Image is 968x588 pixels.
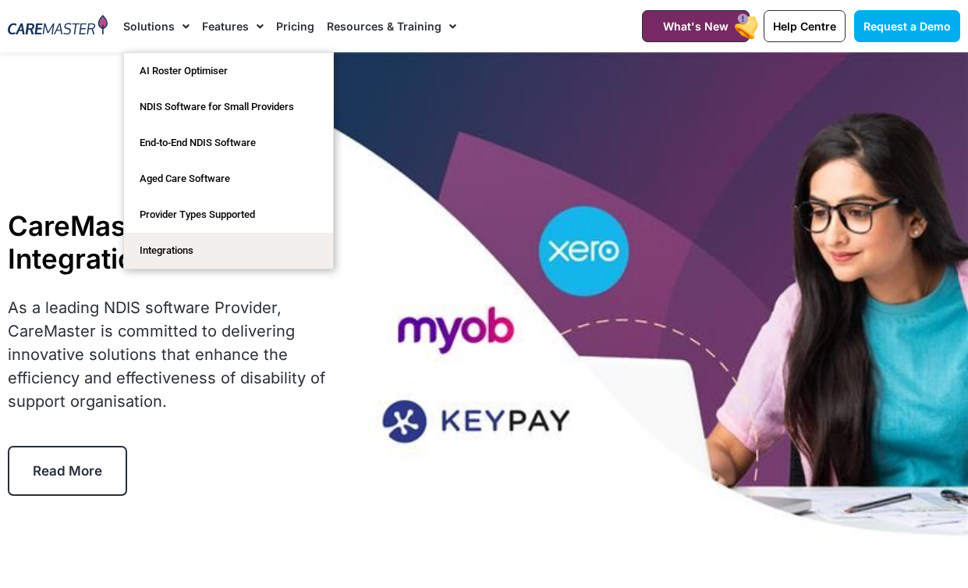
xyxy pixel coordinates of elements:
img: CareMaster Logo [8,15,108,37]
ul: Solutions [123,52,334,269]
h1: CareMaster's Software Integration [8,209,331,275]
span: Request a Demo [863,20,951,33]
span: Help Centre [773,20,836,33]
span: Read More [33,463,102,479]
a: Request a Demo [854,10,960,42]
a: End-to-End NDIS Software [124,125,333,161]
p: As a leading NDIS software Provider, CareMaster is committed to delivering innovative solutions t... [8,296,331,413]
a: NDIS Software for Small Providers [124,89,333,125]
a: Provider Types Supported [124,197,333,233]
a: Read More [8,446,127,496]
a: What's New [642,10,750,42]
a: Integrations [124,233,333,269]
span: What's New [663,20,729,33]
a: AI Roster Optimiser [124,53,333,89]
a: Aged Care Software [124,161,333,197]
a: Help Centre [764,10,846,42]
